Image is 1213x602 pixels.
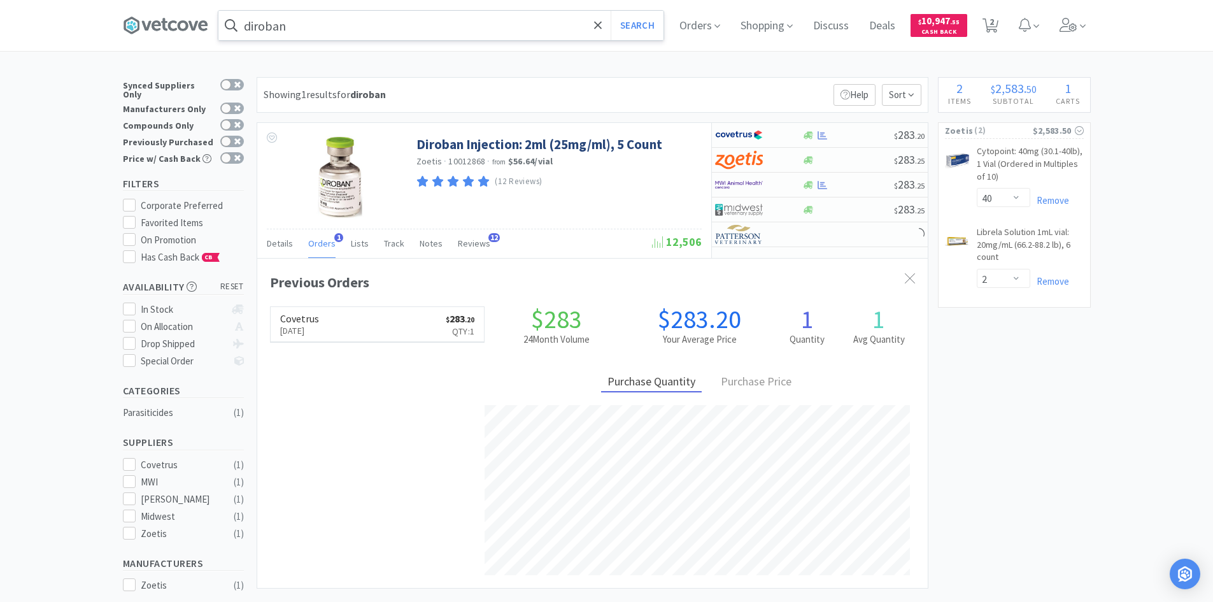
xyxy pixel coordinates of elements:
span: CB [202,254,215,261]
span: 283 [894,152,925,167]
span: Has Cash Back [141,251,220,263]
img: 77fca1acd8b6420a9015268ca798ef17_1.png [715,125,763,145]
span: reset [220,280,244,294]
span: . 20 [465,315,474,324]
span: ( 2 ) [973,124,1032,137]
a: Cytopoint: 40mg (30.1-40lb), 1 Vial (Ordered in Multiples of 10) [977,145,1084,188]
span: . 20 [915,131,925,141]
a: Deals [864,20,900,32]
div: ( 1 ) [234,457,244,473]
a: Covetrus[DATE]$283.20Qty:1 [271,307,485,342]
img: 5996d71b95a543a991bb548d22a7d8a8_593238.jpeg [945,229,970,254]
span: Details [267,238,293,249]
h2: Avg Quantity [843,332,915,347]
h2: Quantity [771,332,843,347]
img: d68059bb95f34f6ca8f79a017dff92f3_527055.jpeg [945,148,970,173]
a: Discuss [808,20,854,32]
div: Manufacturers Only [123,103,214,113]
span: . 25 [915,156,925,166]
a: Remove [1030,194,1069,206]
strong: diroban [350,88,386,101]
div: Parasiticides [123,405,226,420]
span: 283 [894,177,925,192]
h6: Covetrus [280,313,319,324]
span: . 55 [950,18,960,26]
span: 283 [894,127,925,142]
h5: Manufacturers [123,556,244,571]
span: $ [894,206,898,215]
span: 2 [956,80,963,96]
strong: $56.64 / vial [508,155,553,167]
div: Midwest [141,509,220,524]
a: $10,947.55Cash Back [911,8,967,43]
div: Synced Suppliers Only [123,79,214,99]
h5: Filters [123,176,244,191]
div: ( 1 ) [234,475,244,490]
h5: Suppliers [123,435,244,450]
span: Track [384,238,404,249]
div: ( 1 ) [234,526,244,541]
p: [DATE] [280,324,319,338]
span: $ [894,156,898,166]
h1: $283 [485,306,628,332]
span: Reviews [458,238,490,249]
div: Open Intercom Messenger [1170,559,1200,589]
span: $ [991,83,995,96]
h5: Availability [123,280,244,294]
div: Zoetis [141,578,220,593]
span: 1 [1065,80,1071,96]
div: Special Order [141,354,225,369]
div: Previous Orders [270,271,915,294]
a: Diroban Injection: 2ml (25mg/ml), 5 Count [416,136,662,153]
span: 283 [446,312,474,325]
div: Drop Shipped [141,336,225,352]
div: Favorited Items [141,215,244,231]
span: $ [894,181,898,190]
h1: 1 [771,306,843,332]
h4: Carts [1046,95,1090,107]
div: In Stock [141,302,225,317]
p: Help [833,84,876,106]
span: 10012868 [448,155,485,167]
span: $ [918,18,921,26]
span: · [487,155,490,167]
div: Zoetis [141,526,220,541]
h4: Subtotal [981,95,1046,107]
span: Notes [420,238,443,249]
div: Covetrus [141,457,220,473]
div: ( 1 ) [234,578,244,593]
div: [PERSON_NAME] [141,492,220,507]
h2: Your Average Price [628,332,771,347]
p: (12 Reviews) [495,175,543,189]
span: 1 [334,233,343,242]
div: On Promotion [141,233,244,248]
div: $2,583.50 [1033,124,1084,138]
input: Search by item, sku, manufacturer, ingredient, size... [218,11,663,40]
div: Corporate Preferred [141,198,244,213]
p: Qty: 1 [446,324,474,338]
h5: Categories [123,383,244,398]
div: ( 1 ) [234,405,244,420]
div: Purchase Quantity [601,373,702,392]
span: for [337,88,386,101]
img: 4e0af4592bd84640ab85228c4ce3aac2_184475.jpeg [299,136,381,219]
div: Showing 1 results [264,87,386,103]
span: 12,506 [652,234,702,249]
div: Price w/ Cash Back [123,152,214,163]
h2: 24 Month Volume [485,332,628,347]
div: On Allocation [141,319,225,334]
div: . [981,82,1046,95]
span: Cash Back [918,29,960,37]
h1: $283.20 [628,306,771,332]
a: 2 [977,22,1004,33]
div: ( 1 ) [234,509,244,524]
img: a673e5ab4e5e497494167fe422e9a3ab.png [715,150,763,169]
a: Remove [1030,275,1069,287]
span: · [444,155,446,167]
span: . 25 [915,206,925,215]
div: Previously Purchased [123,136,214,147]
div: ( 1 ) [234,492,244,507]
span: $ [446,315,450,324]
button: Search [611,11,663,40]
span: $ [894,131,898,141]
